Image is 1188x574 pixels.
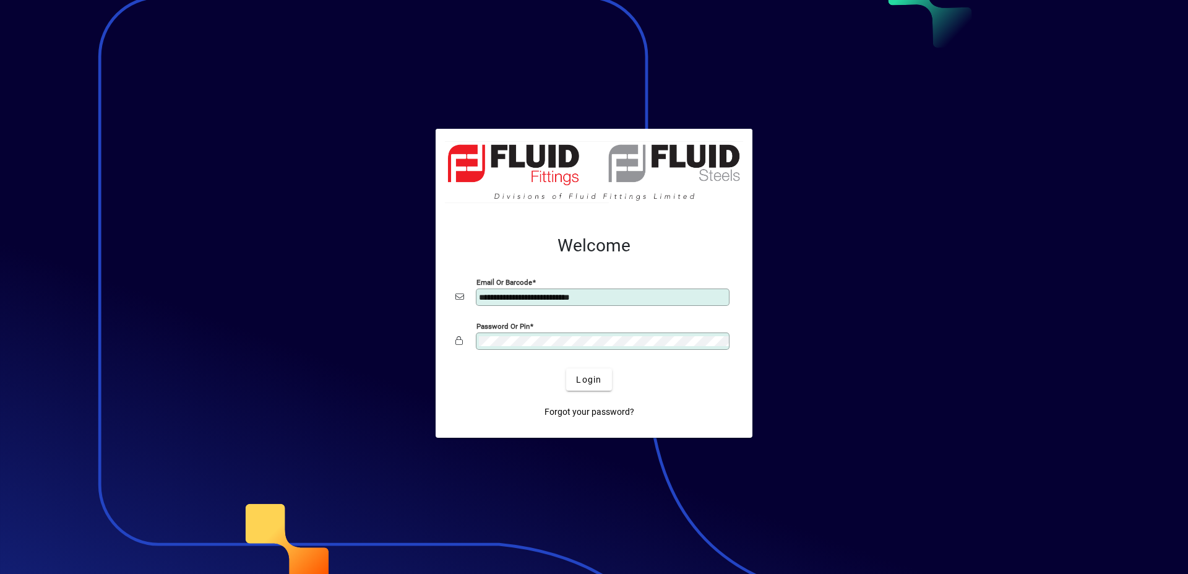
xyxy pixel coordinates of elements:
mat-label: Email or Barcode [476,278,532,287]
button: Login [566,368,611,391]
mat-label: Password or Pin [476,322,530,331]
h2: Welcome [455,235,733,256]
span: Forgot your password? [544,406,634,419]
a: Forgot your password? [540,401,639,423]
span: Login [576,373,601,386]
